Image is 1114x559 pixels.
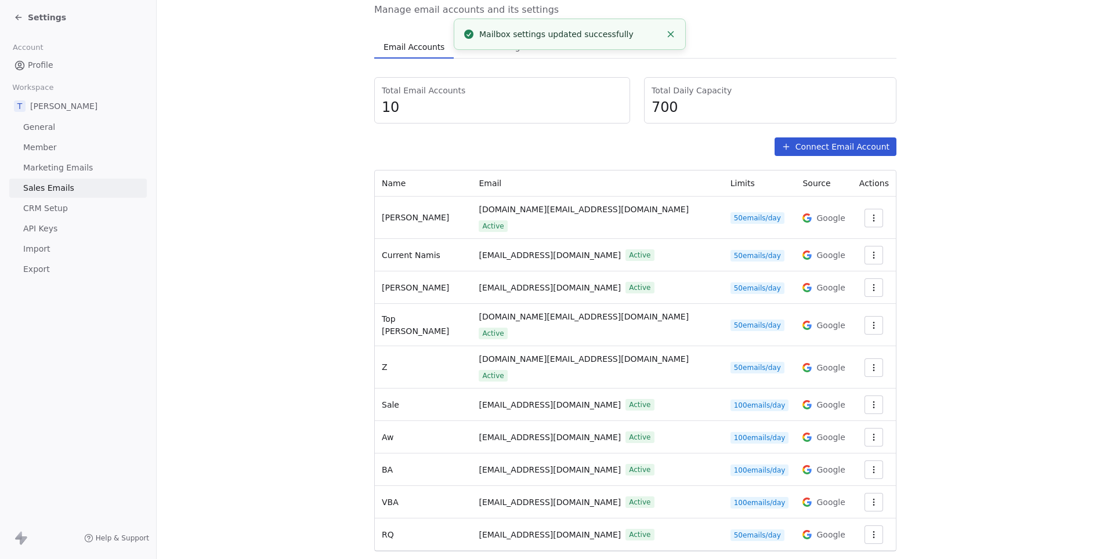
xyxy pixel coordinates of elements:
span: 50 emails/day [730,282,784,294]
span: 100 emails/day [730,400,789,411]
span: Member [23,141,57,154]
span: Google [816,431,845,443]
span: [EMAIL_ADDRESS][DOMAIN_NAME] [479,399,621,411]
a: Settings [14,12,66,23]
span: Name [382,179,406,188]
span: [DOMAIN_NAME][EMAIL_ADDRESS][DOMAIN_NAME] [479,311,689,323]
span: Google [816,362,845,373]
span: BA [382,465,393,474]
button: Close toast [663,27,678,42]
span: Sales Emails [23,182,74,194]
span: 100 emails/day [730,497,789,509]
span: [EMAIL_ADDRESS][DOMAIN_NAME] [479,529,621,541]
span: Aw [382,433,393,442]
span: [PERSON_NAME] [30,100,97,112]
span: Google [816,464,845,475]
div: Mailbox settings updated successfully [479,28,661,41]
span: [EMAIL_ADDRESS][DOMAIN_NAME] [479,464,621,476]
span: [DOMAIN_NAME][EMAIL_ADDRESS][DOMAIN_NAME] [479,353,689,365]
span: [EMAIL_ADDRESS][DOMAIN_NAME] [479,496,621,509]
span: 50 emails/day [730,250,784,262]
span: Active [625,529,654,540]
span: Manage email accounts and its settings [374,3,896,17]
span: General [23,121,55,133]
span: Active [479,220,507,232]
span: Help & Support [96,533,149,543]
span: Actions [859,179,889,188]
span: 10 [382,99,623,116]
span: 50 emails/day [730,212,784,224]
a: Member [9,138,147,157]
span: Active [479,370,507,382]
span: 700 [652,99,889,116]
span: Email [479,179,501,188]
span: Google [816,399,845,411]
span: Top [PERSON_NAME] [382,314,449,336]
span: API Keys [23,223,57,235]
a: CRM Setup [9,199,147,218]
span: [EMAIL_ADDRESS][DOMAIN_NAME] [479,282,621,294]
a: Import [9,239,147,259]
span: Workspace [8,79,59,96]
a: Profile [9,56,147,75]
span: [PERSON_NAME] [382,283,449,292]
span: Active [625,282,654,293]
button: Connect Email Account [775,137,896,156]
span: [EMAIL_ADDRESS][DOMAIN_NAME] [479,249,621,262]
span: Source [802,179,830,188]
span: Google [816,249,845,261]
span: 100 emails/day [730,432,789,444]
span: [DOMAIN_NAME][EMAIL_ADDRESS][DOMAIN_NAME] [479,204,689,216]
span: Active [625,249,654,261]
span: Limits [730,179,755,188]
span: T [14,100,26,112]
span: Active [479,328,507,339]
span: Marketing Emails [23,162,93,174]
span: Active [625,431,654,443]
span: Profile [28,59,53,71]
span: 50 emails/day [730,362,784,373]
span: [PERSON_NAME] [382,213,449,222]
span: Sale [382,400,399,409]
a: Help & Support [84,533,149,543]
span: [EMAIL_ADDRESS][DOMAIN_NAME] [479,431,621,444]
span: RQ [382,530,394,539]
span: Import [23,243,50,255]
span: Z [382,362,388,372]
a: General [9,118,147,137]
span: Google [816,320,845,331]
span: Current Namis [382,251,440,260]
span: Active [625,399,654,411]
span: Google [816,282,845,293]
span: Total Email Accounts [382,85,623,96]
span: Google [816,529,845,540]
a: Sales Emails [9,179,147,198]
a: API Keys [9,219,147,238]
span: Email Accounts [379,39,449,55]
span: 100 emails/day [730,464,789,476]
span: Export [23,263,50,275]
span: Active [625,496,654,508]
span: Active [625,464,654,475]
span: CRM Setup [23,202,68,215]
a: Export [9,260,147,279]
span: Account [8,39,48,56]
span: Settings [28,12,66,23]
span: VBA [382,498,399,507]
a: Marketing Emails [9,158,147,177]
span: 50 emails/day [730,320,784,331]
span: Google [816,212,845,224]
span: Total Daily Capacity [652,85,889,96]
span: 50 emails/day [730,529,784,541]
span: Google [816,496,845,508]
